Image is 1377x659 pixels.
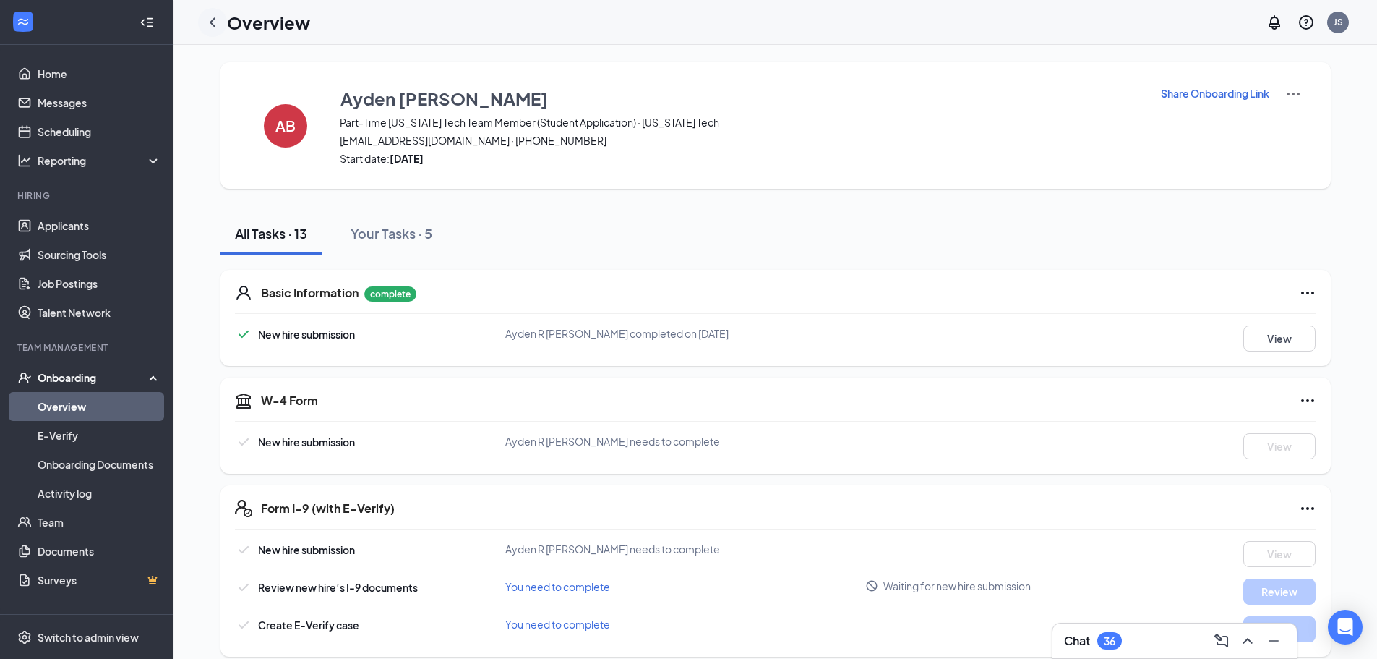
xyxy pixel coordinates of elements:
button: Ayden [PERSON_NAME] [340,85,1142,111]
span: Start date: [340,151,1142,166]
a: Home [38,59,161,88]
a: Scheduling [38,117,161,146]
span: [EMAIL_ADDRESS][DOMAIN_NAME] · [PHONE_NUMBER] [340,133,1142,148]
span: New hire submission [258,543,355,556]
svg: TaxGovernmentIcon [235,392,252,409]
a: Applicants [38,211,161,240]
svg: Analysis [17,153,32,168]
h3: Ayden [PERSON_NAME] [340,86,548,111]
span: Ayden R [PERSON_NAME] needs to complete [505,543,720,556]
span: You need to complete [505,618,610,631]
svg: ComposeMessage [1213,632,1230,650]
span: Part-Time [US_STATE] Tech Team Member (Student Application) · [US_STATE] Tech [340,115,1142,129]
svg: UserCheck [17,370,32,385]
button: AB [249,85,322,166]
svg: FormI9EVerifyIcon [235,500,252,517]
svg: ChevronLeft [204,14,221,31]
span: New hire submission [258,328,355,341]
span: You need to complete [505,580,610,593]
h1: Overview [227,10,310,35]
svg: Blocked [865,579,878,592]
span: New hire submission [258,435,355,448]
a: Documents [38,537,161,566]
svg: Checkmark [235,616,252,634]
button: Start [1243,616,1316,642]
svg: Notifications [1266,14,1283,31]
p: complete [364,286,416,302]
a: E-Verify [38,421,161,450]
div: All Tasks · 13 [235,224,307,242]
svg: WorkstreamLogo [16,14,30,29]
div: Team Management [17,341,158,354]
img: More Actions [1284,85,1302,103]
button: ComposeMessage [1210,629,1233,652]
h5: Basic Information [261,285,359,301]
svg: Settings [17,630,32,645]
a: SurveysCrown [38,566,161,595]
svg: QuestionInfo [1297,14,1315,31]
strong: [DATE] [390,152,424,165]
div: Open Intercom Messenger [1328,610,1363,645]
svg: Ellipses [1299,284,1316,302]
button: Share Onboarding Link [1160,85,1270,101]
div: JS [1334,16,1343,28]
svg: Checkmark [235,433,252,451]
svg: Ellipses [1299,392,1316,409]
div: Switch to admin view [38,630,139,645]
a: Job Postings [38,269,161,298]
button: View [1243,326,1316,352]
a: Team [38,508,161,537]
a: Overview [38,392,161,421]
div: Your Tasks · 5 [351,224,432,242]
button: View [1243,433,1316,459]
div: Reporting [38,153,162,168]
span: Ayden R [PERSON_NAME] completed on [DATE] [505,327,729,340]
svg: Collapse [140,15,154,30]
h5: Form I-9 (with E-Verify) [261,501,395,516]
svg: Checkmark [235,326,252,343]
svg: ChevronUp [1239,632,1256,650]
p: Share Onboarding Link [1161,86,1269,101]
a: Sourcing Tools [38,240,161,269]
a: Talent Network [38,298,161,327]
span: Waiting for new hire submission [883,579,1031,593]
svg: Checkmark [235,541,252,558]
svg: User [235,284,252,302]
button: ChevronUp [1236,629,1259,652]
button: Minimize [1262,629,1285,652]
svg: Checkmark [235,579,252,596]
a: Activity log [38,479,161,508]
div: Onboarding [38,370,149,385]
svg: Ellipses [1299,500,1316,517]
h3: Chat [1064,633,1090,649]
a: Onboarding Documents [38,450,161,479]
h5: W-4 Form [261,393,318,409]
span: Create E-Verify case [258,618,359,632]
div: 36 [1104,635,1115,647]
span: Ayden R [PERSON_NAME] needs to complete [505,435,720,448]
button: View [1243,541,1316,567]
svg: Minimize [1265,632,1282,650]
a: Messages [38,88,161,117]
h4: AB [275,121,296,131]
button: Review [1243,579,1316,605]
span: Review new hire’s I-9 documents [258,581,418,594]
div: Hiring [17,190,158,202]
